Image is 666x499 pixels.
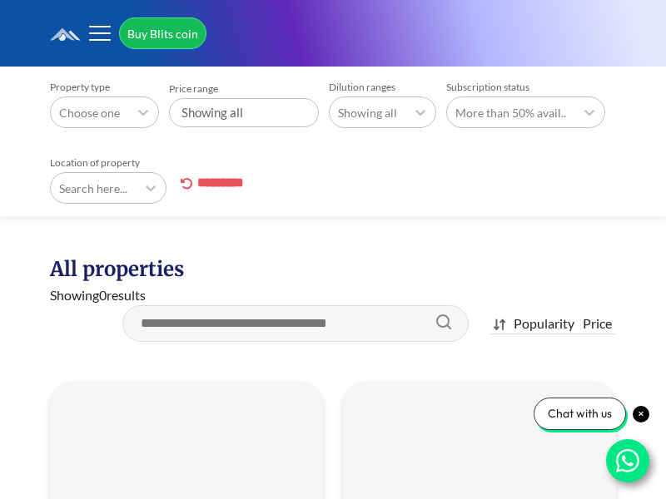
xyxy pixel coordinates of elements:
[169,98,319,127] div: Showing all
[329,81,436,93] label: Dilution ranges
[583,314,612,333] div: Price
[87,21,112,46] button: Toggle navigation
[50,256,616,282] h1: All properties
[534,398,626,430] div: Chat with us
[50,81,159,93] label: Property type
[446,81,605,93] label: Subscription status
[50,287,146,303] span: Showing 0 results
[50,27,179,42] img: logo.6a08bd47fd1234313fe35534c588d03a.svg
[119,17,206,49] a: Buy Blits coin
[50,156,166,169] label: Location of property
[514,314,574,333] div: Popularity
[169,82,319,95] label: Price range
